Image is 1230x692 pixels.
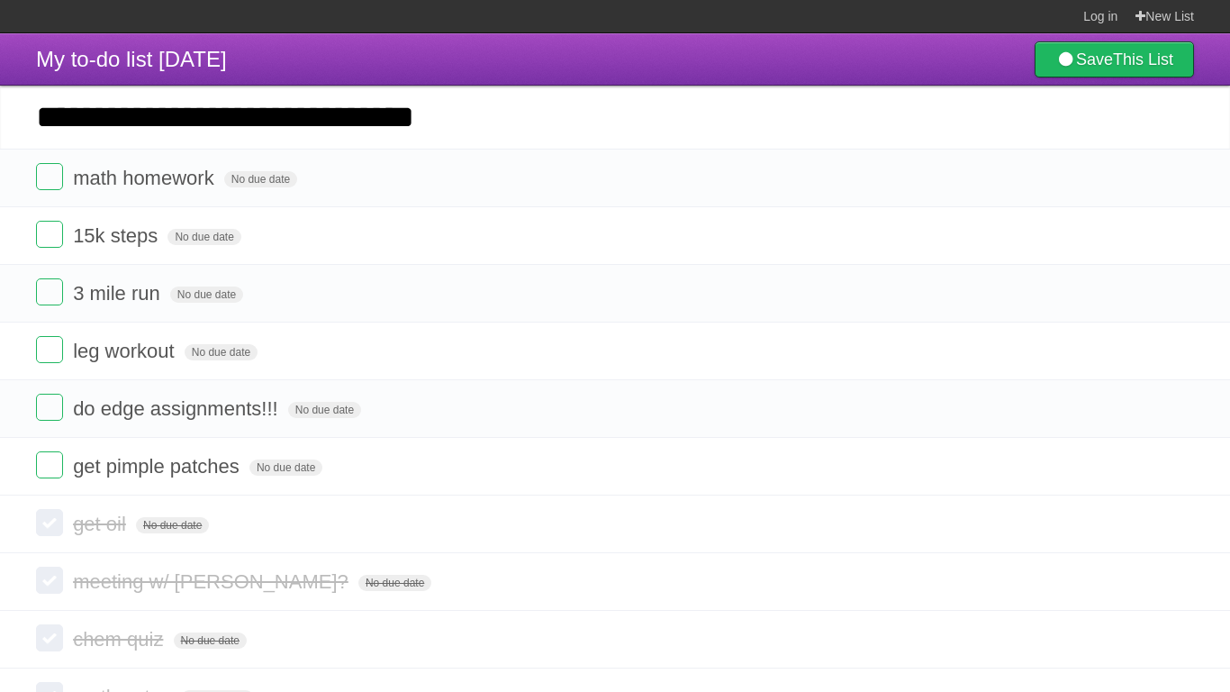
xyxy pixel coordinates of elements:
[185,344,258,360] span: No due date
[73,282,165,305] span: 3 mile run
[73,397,282,420] span: do edge assignments!!!
[1113,50,1173,68] b: This List
[36,567,63,594] label: Done
[249,460,322,476] span: No due date
[36,163,63,190] label: Done
[36,278,63,305] label: Done
[73,570,353,593] span: meeting w/ [PERSON_NAME]?
[36,624,63,651] label: Done
[73,513,131,535] span: get oil
[288,402,361,418] span: No due date
[224,171,297,187] span: No due date
[1035,41,1194,77] a: SaveThis List
[170,287,243,303] span: No due date
[136,517,209,533] span: No due date
[73,167,219,189] span: math homework
[36,509,63,536] label: Done
[73,340,179,362] span: leg workout
[36,451,63,478] label: Done
[174,633,247,649] span: No due date
[73,455,244,478] span: get pimple patches
[36,394,63,421] label: Done
[167,229,240,245] span: No due date
[73,224,162,247] span: 15k steps
[358,575,431,591] span: No due date
[73,628,167,651] span: chem quiz
[36,221,63,248] label: Done
[36,336,63,363] label: Done
[36,47,227,71] span: My to-do list [DATE]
